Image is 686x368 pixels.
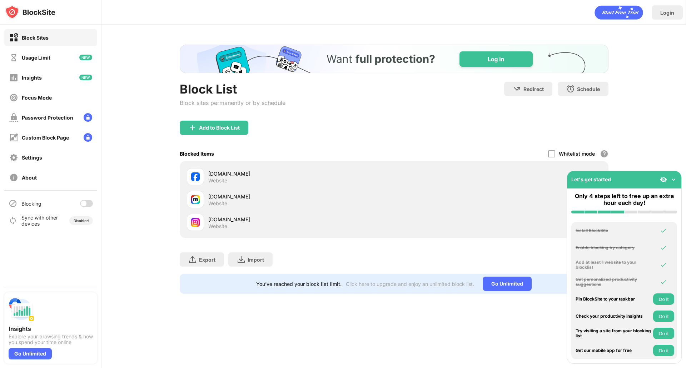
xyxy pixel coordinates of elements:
[22,175,37,181] div: About
[653,345,674,356] button: Do it
[79,55,92,60] img: new-icon.svg
[180,151,214,157] div: Blocked Items
[248,257,264,263] div: Import
[199,257,215,263] div: Export
[9,216,17,225] img: sync-icon.svg
[9,93,18,102] img: focus-off.svg
[199,125,240,131] div: Add to Block List
[22,155,42,161] div: Settings
[9,133,18,142] img: customize-block-page-off.svg
[22,35,49,41] div: Block Sites
[9,199,17,208] img: blocking-icon.svg
[180,99,285,106] div: Block sites permanently or by schedule
[9,73,18,82] img: insights-off.svg
[660,10,674,16] div: Login
[660,227,667,234] img: omni-check.svg
[22,115,73,121] div: Password Protection
[9,173,18,182] img: about-off.svg
[595,5,643,20] div: animation
[208,200,227,207] div: Website
[180,82,285,96] div: Block List
[660,244,667,251] img: omni-check.svg
[9,113,18,122] img: password-protection-off.svg
[576,314,651,319] div: Check your productivity insights
[483,277,532,291] div: Go Unlimited
[84,113,92,122] img: lock-menu.svg
[653,328,674,339] button: Do it
[208,177,227,184] div: Website
[576,260,651,270] div: Add at least 1 website to your blocklist
[9,33,18,42] img: block-on.svg
[5,5,55,19] img: logo-blocksite.svg
[660,176,667,183] img: eye-not-visible.svg
[670,176,677,183] img: omni-setup-toggle.svg
[22,55,50,61] div: Usage Limit
[576,348,651,353] div: Get our mobile app for free
[9,53,18,62] img: time-usage-off.svg
[208,216,394,223] div: [DOMAIN_NAME]
[191,218,200,227] img: favicons
[208,193,394,200] div: [DOMAIN_NAME]
[22,75,42,81] div: Insights
[191,172,200,181] img: favicons
[577,86,600,92] div: Schedule
[576,228,651,233] div: Install BlockSite
[22,95,52,101] div: Focus Mode
[84,133,92,142] img: lock-menu.svg
[653,311,674,322] button: Do it
[571,176,611,182] div: Let's get started
[9,297,34,322] img: push-insights.svg
[559,151,595,157] div: Whitelist mode
[9,153,18,162] img: settings-off.svg
[571,193,677,206] div: Only 4 steps left to free up an extra hour each day!
[79,75,92,80] img: new-icon.svg
[653,293,674,305] button: Do it
[523,86,544,92] div: Redirect
[346,281,474,287] div: Click here to upgrade and enjoy an unlimited block list.
[22,135,69,141] div: Custom Block Page
[256,281,342,287] div: You’ve reached your block list limit.
[660,278,667,286] img: omni-check.svg
[576,297,651,302] div: Pin BlockSite to your taskbar
[74,218,89,223] div: Disabled
[576,328,651,339] div: Try visiting a site from your blocking list
[208,223,227,230] div: Website
[660,261,667,268] img: omni-check.svg
[9,325,93,332] div: Insights
[208,170,394,177] div: [DOMAIN_NAME]
[9,348,52,359] div: Go Unlimited
[9,334,93,345] div: Explore your browsing trends & how you spend your time online
[21,215,58,227] div: Sync with other devices
[576,277,651,287] div: Get personalized productivity suggestions
[21,201,41,207] div: Blocking
[191,195,200,204] img: favicons
[576,245,651,250] div: Enable blocking by category
[180,45,608,73] iframe: Banner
